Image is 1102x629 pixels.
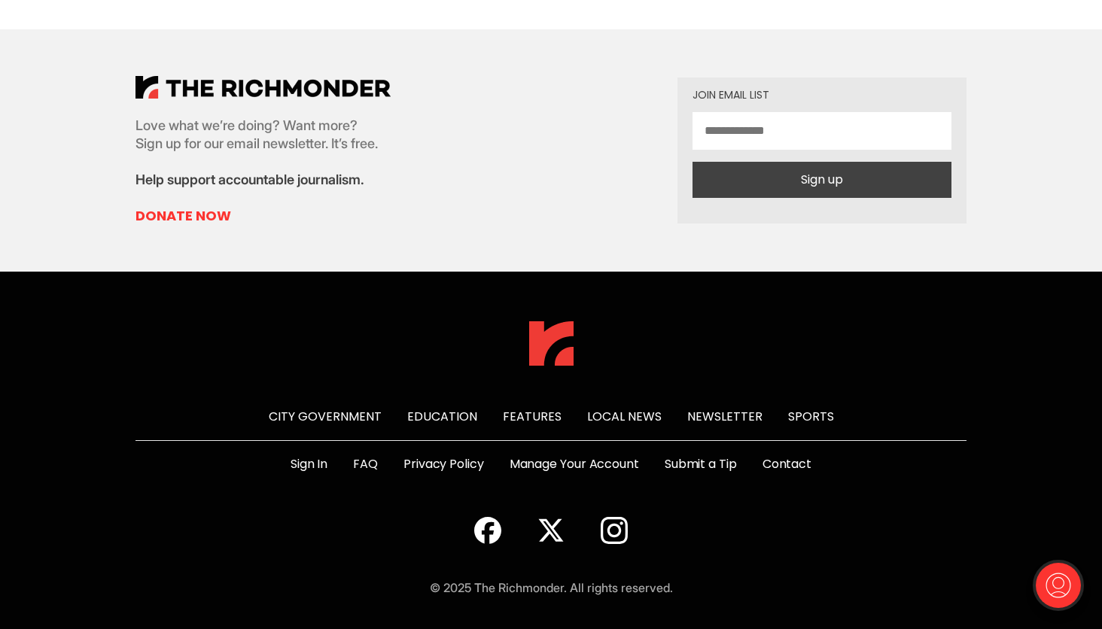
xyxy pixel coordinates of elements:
[135,76,391,99] img: The Richmonder Logo
[763,455,811,473] a: Contact
[1023,555,1102,629] iframe: portal-trigger
[407,408,477,425] a: Education
[503,408,562,425] a: Features
[269,408,382,425] a: City Government
[693,162,951,198] button: Sign up
[403,455,484,473] a: Privacy Policy
[687,408,763,425] a: Newsletter
[665,455,737,473] a: Submit a Tip
[135,117,391,153] p: Love what we’re doing? Want more? Sign up for our email newsletter. It’s free.
[587,408,662,425] a: Local News
[291,455,327,473] a: Sign In
[510,455,639,473] a: Manage Your Account
[430,579,673,597] div: © 2025 The Richmonder. All rights reserved.
[135,207,391,225] a: Donate Now
[353,455,378,473] a: FAQ
[693,90,951,100] div: Join email list
[788,408,834,425] a: Sports
[135,171,391,189] p: Help support accountable journalism.
[529,321,574,366] img: The Richmonder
